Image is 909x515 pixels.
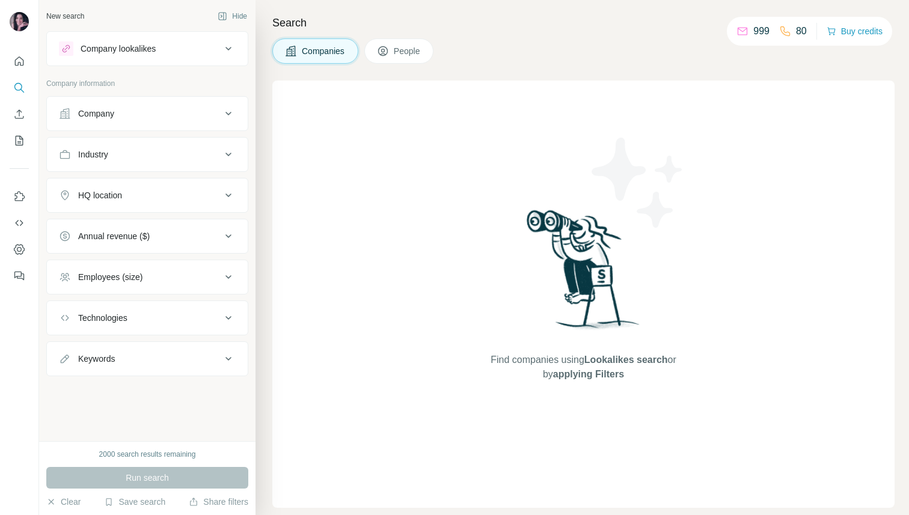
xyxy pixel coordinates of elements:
div: Employees (size) [78,271,142,283]
button: Employees (size) [47,263,248,291]
button: Share filters [189,496,248,508]
span: Companies [302,45,346,57]
span: People [394,45,421,57]
div: Keywords [78,353,115,365]
button: Clear [46,496,81,508]
button: Use Surfe API [10,212,29,234]
button: Company lookalikes [47,34,248,63]
p: Company information [46,78,248,89]
span: Find companies using or by [487,353,679,382]
button: Quick start [10,50,29,72]
span: Lookalikes search [584,355,668,365]
div: Company [78,108,114,120]
span: applying Filters [553,369,624,379]
div: 2000 search results remaining [99,449,196,460]
button: Enrich CSV [10,103,29,125]
img: Avatar [10,12,29,31]
div: Industry [78,148,108,160]
button: Feedback [10,265,29,287]
p: 80 [796,24,807,38]
button: HQ location [47,181,248,210]
button: Company [47,99,248,128]
p: 999 [753,24,770,38]
div: HQ location [78,189,122,201]
img: Surfe Illustration - Stars [584,129,692,237]
button: Buy credits [827,23,883,40]
button: Use Surfe on LinkedIn [10,186,29,207]
div: New search [46,11,84,22]
button: Annual revenue ($) [47,222,248,251]
img: Surfe Illustration - Woman searching with binoculars [521,207,646,341]
button: Hide [209,7,256,25]
button: Search [10,77,29,99]
div: Technologies [78,312,127,324]
div: Annual revenue ($) [78,230,150,242]
button: Keywords [47,344,248,373]
button: Dashboard [10,239,29,260]
div: Company lookalikes [81,43,156,55]
h4: Search [272,14,895,31]
button: Save search [104,496,165,508]
button: Technologies [47,303,248,332]
button: My lists [10,130,29,151]
button: Industry [47,140,248,169]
